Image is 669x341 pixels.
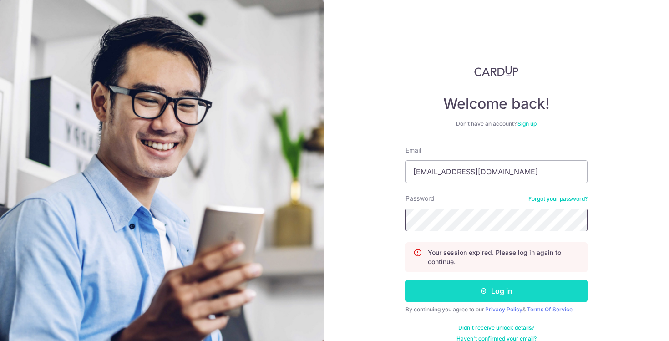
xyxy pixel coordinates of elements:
[405,95,588,113] h4: Welcome back!
[405,280,588,302] button: Log in
[405,306,588,313] div: By continuing you agree to our &
[485,306,522,313] a: Privacy Policy
[428,248,580,266] p: Your session expired. Please log in again to continue.
[517,120,537,127] a: Sign up
[528,195,588,203] a: Forgot your password?
[458,324,534,331] a: Didn't receive unlock details?
[405,120,588,127] div: Don’t have an account?
[405,160,588,183] input: Enter your Email
[527,306,573,313] a: Terms Of Service
[405,146,421,155] label: Email
[405,194,435,203] label: Password
[474,66,519,76] img: CardUp Logo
